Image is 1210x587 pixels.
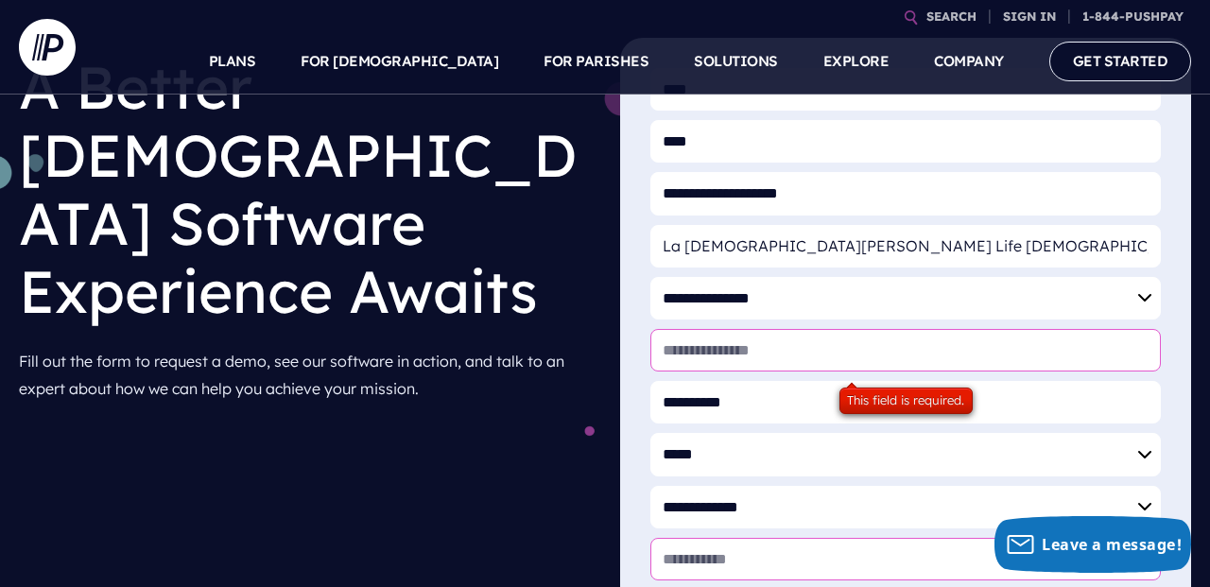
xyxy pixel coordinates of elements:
[823,28,890,95] a: EXPLORE
[839,388,974,414] div: This field is required.
[1049,42,1192,80] a: GET STARTED
[544,28,648,95] a: FOR PARISHES
[19,340,590,410] p: Fill out the form to request a demo, see our software in action, and talk to an expert about how ...
[301,28,498,95] a: FOR [DEMOGRAPHIC_DATA]
[694,28,778,95] a: SOLUTIONS
[934,28,1004,95] a: COMPANY
[994,516,1191,573] button: Leave a message!
[19,38,590,340] h1: A Better [DEMOGRAPHIC_DATA] Software Experience Awaits
[1042,534,1182,555] span: Leave a message!
[209,28,256,95] a: PLANS
[650,225,1161,268] input: Organization Name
